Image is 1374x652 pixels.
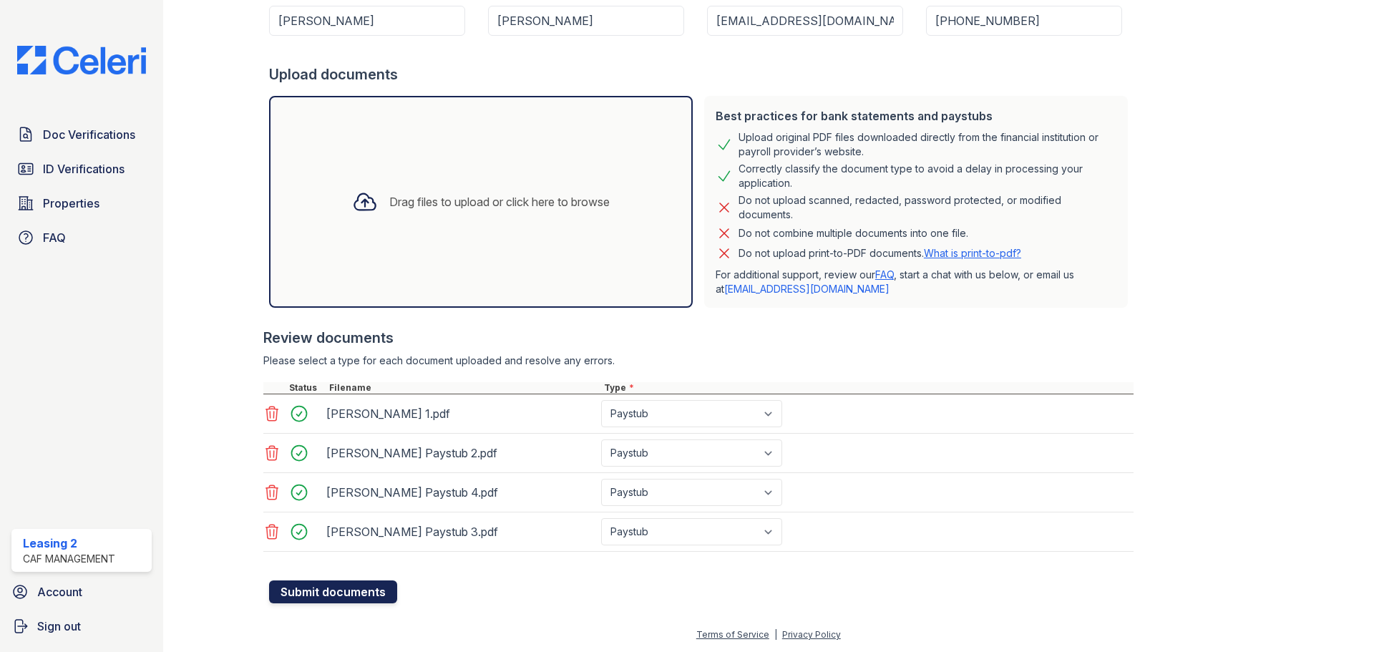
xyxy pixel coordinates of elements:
[6,46,157,74] img: CE_Logo_Blue-a8612792a0a2168367f1c8372b55b34899dd931a85d93a1a3d3e32e68fde9ad4.png
[37,583,82,600] span: Account
[6,578,157,606] a: Account
[43,195,99,212] span: Properties
[43,229,66,246] span: FAQ
[716,107,1116,125] div: Best practices for bank statements and paystubs
[269,580,397,603] button: Submit documents
[739,225,968,242] div: Do not combine multiple documents into one file.
[11,120,152,149] a: Doc Verifications
[6,612,157,641] a: Sign out
[782,629,841,640] a: Privacy Policy
[724,283,890,295] a: [EMAIL_ADDRESS][DOMAIN_NAME]
[774,629,777,640] div: |
[11,155,152,183] a: ID Verifications
[23,535,115,552] div: Leasing 2
[263,328,1134,348] div: Review documents
[739,193,1116,222] div: Do not upload scanned, redacted, password protected, or modified documents.
[389,193,610,210] div: Drag files to upload or click here to browse
[739,162,1116,190] div: Correctly classify the document type to avoid a delay in processing your application.
[43,160,125,177] span: ID Verifications
[263,354,1134,368] div: Please select a type for each document uploaded and resolve any errors.
[875,268,894,281] a: FAQ
[326,442,595,464] div: [PERSON_NAME] Paystub 2.pdf
[326,481,595,504] div: [PERSON_NAME] Paystub 4.pdf
[37,618,81,635] span: Sign out
[326,402,595,425] div: [PERSON_NAME] 1.pdf
[739,130,1116,159] div: Upload original PDF files downloaded directly from the financial institution or payroll provider’...
[43,126,135,143] span: Doc Verifications
[269,64,1134,84] div: Upload documents
[23,552,115,566] div: CAF Management
[286,382,326,394] div: Status
[326,382,601,394] div: Filename
[716,268,1116,296] p: For additional support, review our , start a chat with us below, or email us at
[11,189,152,218] a: Properties
[326,520,595,543] div: [PERSON_NAME] Paystub 3.pdf
[924,247,1021,259] a: What is print-to-pdf?
[601,382,1134,394] div: Type
[11,223,152,252] a: FAQ
[696,629,769,640] a: Terms of Service
[739,246,1021,261] p: Do not upload print-to-PDF documents.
